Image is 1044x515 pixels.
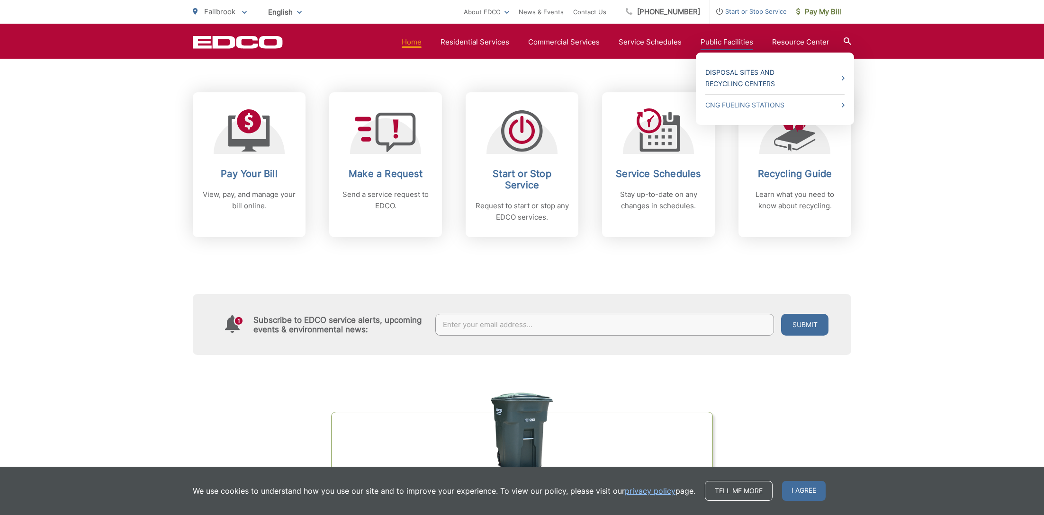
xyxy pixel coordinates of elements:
a: Disposal Sites and Recycling Centers [705,67,845,89]
p: Stay up-to-date on any changes in schedules. [612,189,705,212]
input: Enter your email address... [435,314,774,336]
h2: Start or Stop Service [475,168,569,191]
h2: Make a Request [339,168,432,179]
a: Resource Center [772,36,829,48]
span: Pay My Bill [796,6,841,18]
a: CNG Fueling Stations [705,99,845,111]
a: EDCD logo. Return to the homepage. [193,36,283,49]
p: Learn what you need to know about recycling. [748,189,842,212]
h2: Pay Your Bill [202,168,296,179]
a: About EDCO [464,6,509,18]
a: Public Facilities [701,36,753,48]
h2: Recycling Guide [748,168,842,179]
a: Make a Request Send a service request to EDCO. [329,92,442,237]
a: Service Schedules [619,36,682,48]
a: Tell me more [705,481,773,501]
a: privacy policy [625,485,675,497]
span: I agree [782,481,826,501]
a: Service Schedules Stay up-to-date on any changes in schedules. [602,92,715,237]
button: Submit [781,314,828,336]
a: Home [402,36,422,48]
p: Send a service request to EDCO. [339,189,432,212]
p: We use cookies to understand how you use our site and to improve your experience. To view our pol... [193,485,695,497]
span: Fallbrook [204,7,235,16]
h2: Service Schedules [612,168,705,179]
h4: Subscribe to EDCO service alerts, upcoming events & environmental news: [253,315,426,334]
span: English [261,4,309,20]
a: Residential Services [441,36,509,48]
a: Commercial Services [528,36,600,48]
a: Contact Us [573,6,606,18]
a: News & Events [519,6,564,18]
a: Recycling Guide Learn what you need to know about recycling. [738,92,851,237]
a: Pay Your Bill View, pay, and manage your bill online. [193,92,306,237]
p: Request to start or stop any EDCO services. [475,200,569,223]
p: View, pay, and manage your bill online. [202,189,296,212]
